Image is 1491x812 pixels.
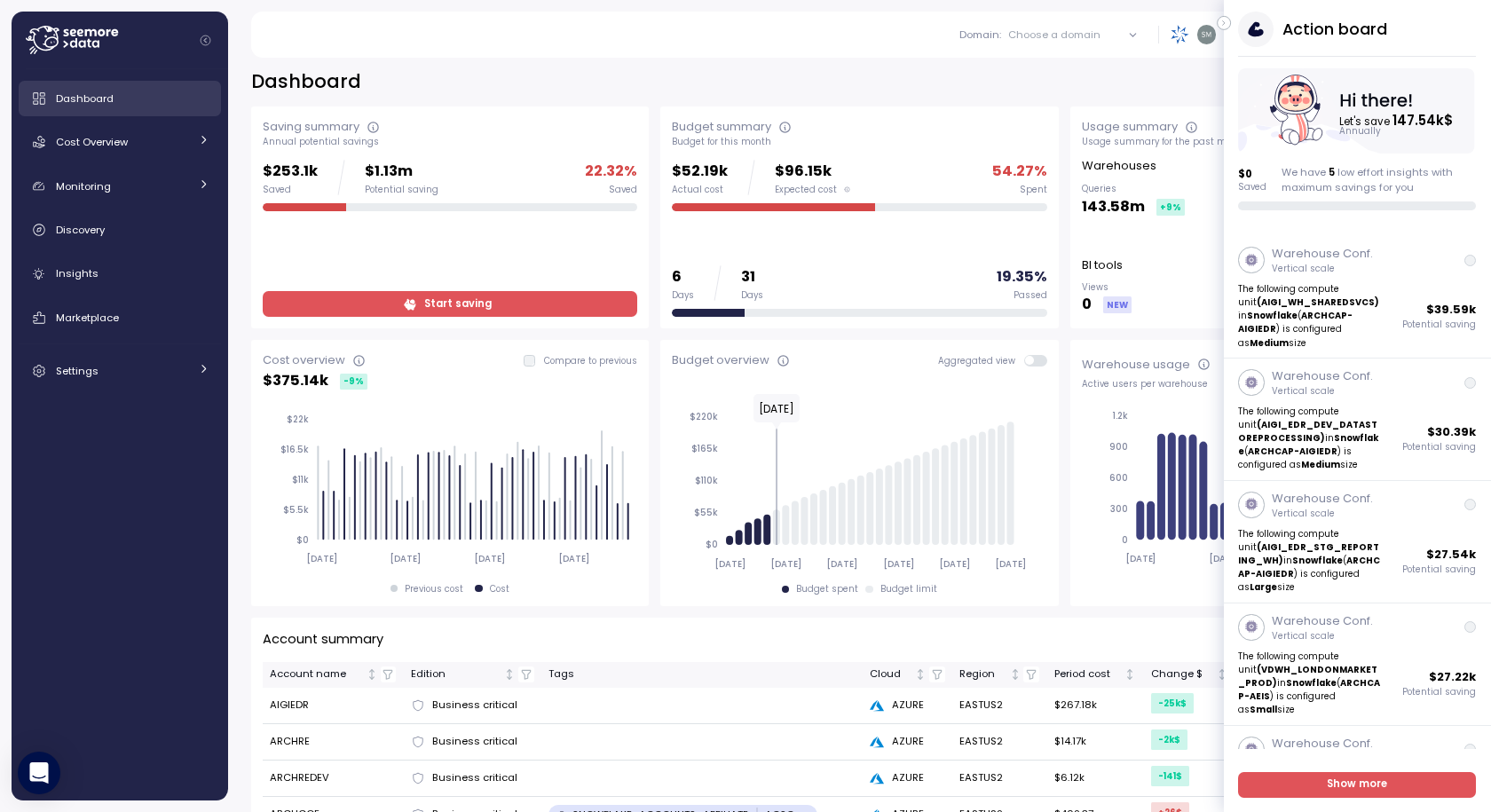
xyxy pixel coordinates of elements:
[56,311,119,325] span: Marketplace
[1008,28,1100,42] div: Choose a domain
[1239,527,1382,595] p: The following compute unit in ( ) is configured as size
[194,34,217,47] button: Collapse navigation
[796,583,858,595] div: Budget spent
[1248,310,1298,321] strong: Snowflake
[1054,666,1122,682] div: Period cost
[1239,664,1378,689] strong: (VDWH_LONDONMARKET_PROD)
[1082,183,1185,195] p: Queries
[672,136,1046,148] div: Budget for this month
[1156,199,1185,216] div: +9 %
[741,289,763,302] div: Days
[883,558,914,570] tspan: [DATE]
[404,662,541,688] th: EditionNot sorted
[1239,405,1382,472] p: The following compute unit in ( ) is configured as size
[56,266,99,280] span: Insights
[1197,25,1216,43] img: 8b38840e6dc05d7795a5b5428363ffcd
[1109,441,1128,453] tspan: 900
[952,662,1047,688] th: RegionNot sorted
[340,374,367,390] div: -9 %
[56,91,114,106] span: Dashboard
[1272,735,1373,753] p: Warehouse Conf.
[1272,263,1373,275] p: Vertical scale
[19,212,221,248] a: Discovery
[1122,534,1128,546] tspan: 0
[775,184,837,196] span: Expected cost
[1046,761,1143,797] td: $6.12k
[490,583,509,595] div: Cost
[914,668,927,681] div: Not sorted
[1144,662,1235,688] th: Change $Not sorted
[558,553,589,564] tspan: [DATE]
[296,534,309,546] tspan: $0
[695,475,718,486] tspan: $110k
[263,184,318,196] div: Saved
[1224,236,1491,359] a: Warehouse Conf.Vertical scaleThe following compute unit(AIGI_WH_SHAREDSVCS)inSnowflake(ARCHCAP-AI...
[1046,688,1143,724] td: $267.18k
[1239,541,1380,566] strong: (AIGI_EDR_STG_REPORTING_WH)
[1293,555,1344,566] strong: Snowflake
[714,558,745,570] tspan: [DATE]
[1124,553,1156,564] tspan: [DATE]
[1239,167,1267,181] p: $ 0
[672,160,728,184] p: $52.19k
[992,160,1047,184] p: 54.27 %
[263,369,328,393] p: $ 375.14k
[292,474,309,485] tspan: $11k
[1258,296,1380,308] strong: (AIGI_WH_SHAREDSVCS)
[691,443,718,454] tspan: $165k
[56,364,99,378] span: Settings
[1428,423,1477,441] p: $ 30.39k
[1250,581,1278,593] strong: Large
[585,160,637,184] p: 22.32 %
[1151,693,1194,713] div: -25k $
[1046,724,1143,761] td: $14.17k
[672,118,771,136] div: Budget summary
[366,668,378,681] div: Not sorted
[474,553,505,564] tspan: [DATE]
[1250,337,1290,349] strong: Medium
[1151,766,1189,786] div: -141 $
[1151,666,1213,682] div: Change $
[1341,111,1455,130] text: Let's save
[56,223,105,237] span: Discovery
[19,256,221,292] a: Insights
[263,688,404,724] td: AIGIEDR
[1110,503,1128,515] tspan: 300
[19,81,221,116] a: Dashboard
[18,752,60,794] div: Open Intercom Messenger
[1403,441,1477,453] p: Potential saving
[1171,25,1189,43] img: 68790ce639d2d68da1992664.PNG
[56,135,128,149] span: Cost Overview
[1250,704,1278,715] strong: Small
[19,169,221,204] a: Monitoring
[19,124,221,160] a: Cost Overview
[283,504,309,516] tspan: $5.5k
[672,184,728,196] div: Actual cost
[1302,459,1341,470] strong: Medium
[1082,136,1456,148] div: Usage summary for the past month
[952,761,1047,797] td: EASTUS2
[1009,668,1022,681] div: Not sorted
[690,411,718,422] tspan: $220k
[1430,668,1477,686] p: $ 27.22k
[1239,310,1353,335] strong: ARCHCAP-AIGIEDR
[759,401,794,416] text: [DATE]
[1239,555,1381,579] strong: ARCHCAP-AIGIEDR
[1046,662,1143,688] th: Period costNot sorted
[1082,378,1456,390] div: Active users per warehouse
[1239,181,1267,193] p: Saved
[263,118,359,136] div: Saving summary
[1082,293,1092,317] p: 0
[432,698,517,713] span: Business critical
[405,583,463,595] div: Previous cost
[863,662,952,688] th: CloudNot sorted
[548,666,856,682] div: Tags
[870,666,911,682] div: Cloud
[1224,359,1491,481] a: Warehouse Conf.Vertical scaleThe following compute unit(AIGI_EDR_DEV_DATASTOREPROCESSING)inSnowfl...
[706,539,718,550] tspan: $0
[365,160,438,184] p: $1.13m
[251,69,361,95] h2: Dashboard
[1427,301,1477,319] p: $ 39.59k
[1082,256,1123,274] p: BI tools
[1224,481,1491,603] a: Warehouse Conf.Vertical scaleThe following compute unit(AIGI_EDR_STG_REPORTING_WH)inSnowflake(ARC...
